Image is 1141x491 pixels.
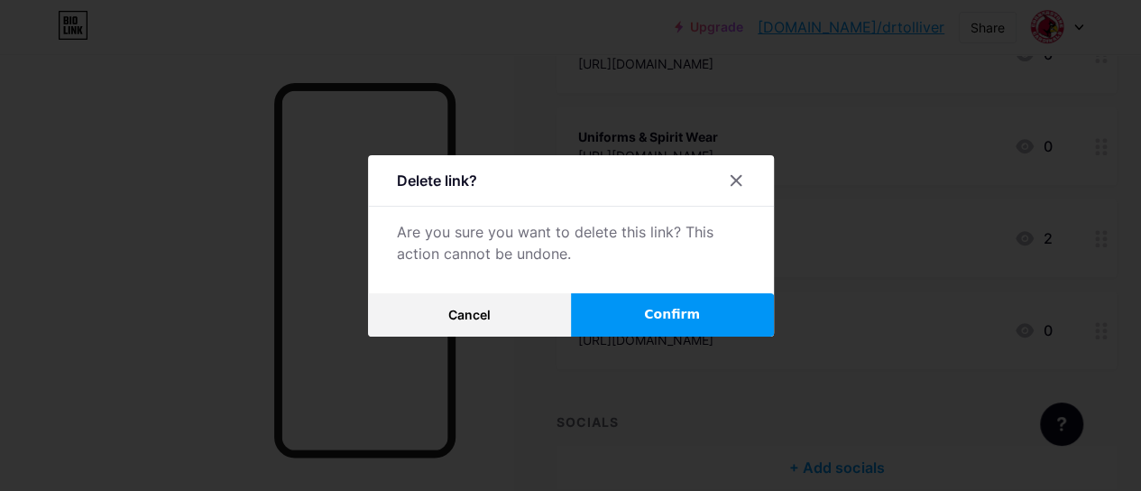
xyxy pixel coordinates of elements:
span: Confirm [644,305,700,324]
button: Confirm [571,293,774,337]
button: Cancel [368,293,571,337]
div: Delete link? [397,170,477,191]
span: Cancel [448,307,491,322]
div: Are you sure you want to delete this link? This action cannot be undone. [397,221,745,264]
